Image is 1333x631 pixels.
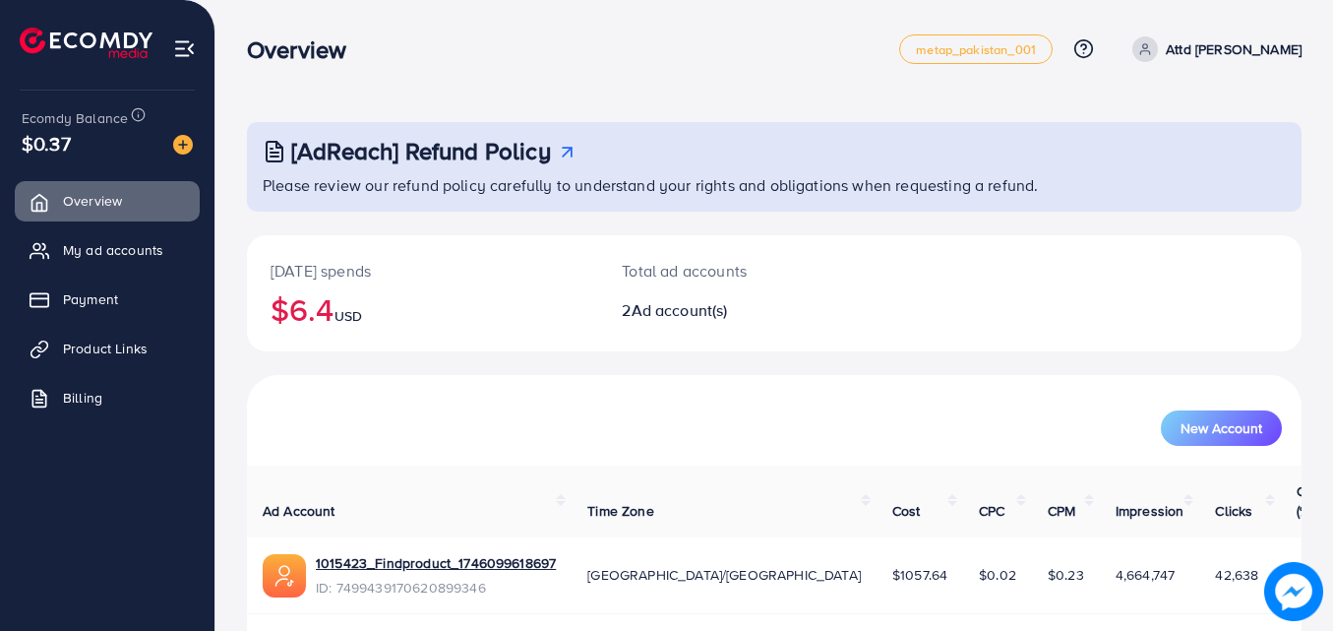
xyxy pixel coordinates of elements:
span: Ecomdy Balance [22,108,128,128]
span: ID: 7499439170620899346 [316,578,556,598]
p: Please review our refund policy carefully to understand your rights and obligations when requesti... [263,173,1290,197]
span: [GEOGRAPHIC_DATA]/[GEOGRAPHIC_DATA] [587,565,861,585]
span: Payment [63,289,118,309]
a: Product Links [15,329,200,368]
img: menu [173,37,196,60]
a: Overview [15,181,200,221]
span: New Account [1181,421,1262,435]
p: Total ad accounts [622,259,838,283]
span: $0.37 [22,129,71,158]
p: [DATE] spends [271,259,575,283]
h2: 2 [622,301,838,320]
span: Ad account(s) [632,299,728,321]
span: $0.02 [979,565,1016,585]
span: Ad Account [263,501,335,521]
span: metap_pakistan_001 [916,43,1036,56]
img: image [173,135,193,155]
img: image [1264,562,1323,621]
span: $0.23 [1048,565,1084,585]
span: $1057.64 [892,565,947,585]
span: USD [334,306,362,326]
span: 4,664,747 [1116,565,1175,585]
span: 42,638 [1215,565,1258,585]
a: My ad accounts [15,230,200,270]
span: Clicks [1215,501,1252,521]
span: My ad accounts [63,240,163,260]
a: metap_pakistan_001 [899,34,1053,64]
a: Attd [PERSON_NAME] [1124,36,1302,62]
span: Overview [63,191,122,211]
span: Impression [1116,501,1184,521]
a: 1015423_Findproduct_1746099618697 [316,553,556,573]
span: Cost [892,501,921,521]
h3: [AdReach] Refund Policy [291,137,551,165]
h2: $6.4 [271,290,575,328]
h3: Overview [247,35,362,64]
span: CTR (%) [1297,481,1322,521]
img: logo [20,28,152,58]
span: Product Links [63,339,148,358]
span: Billing [63,388,102,408]
span: CPC [979,501,1004,521]
a: Payment [15,280,200,319]
img: ic-ads-acc.e4c84228.svg [263,554,306,598]
span: Time Zone [587,501,653,521]
button: New Account [1161,410,1282,446]
span: CPM [1048,501,1075,521]
p: Attd [PERSON_NAME] [1166,37,1302,61]
a: Billing [15,378,200,417]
